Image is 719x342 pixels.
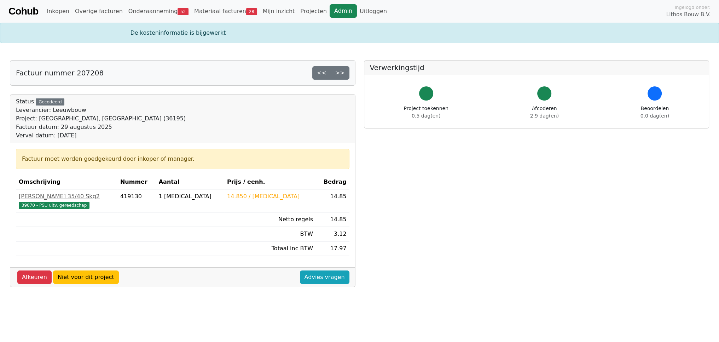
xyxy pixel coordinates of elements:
th: Prijs / eenh. [224,175,316,189]
h5: Factuur nummer 207208 [16,69,104,77]
span: 2.9 dag(en) [530,113,559,119]
span: Lithos Bouw B.V. [666,11,711,19]
div: Factuur moet worden goedgekeurd door inkoper of manager. [22,155,343,163]
span: 39070 - PSU uitv. gereedschap [19,202,89,209]
div: Project toekennen [404,105,448,120]
a: Onderaanneming52 [126,4,191,18]
td: 14.85 [316,212,349,227]
th: Aantal [156,175,224,189]
a: [PERSON_NAME] 35/40 Skg239070 - PSU uitv. gereedschap [19,192,115,209]
th: Omschrijving [16,175,117,189]
span: 28 [246,8,257,15]
a: Admin [330,4,357,18]
td: 3.12 [316,227,349,241]
a: Cohub [8,3,38,20]
span: Ingelogd onder: [674,4,711,11]
div: Gecodeerd [36,98,64,106]
div: Verval datum: [DATE] [16,131,186,140]
a: << [312,66,331,80]
a: Afkeuren [17,270,52,284]
a: Inkopen [44,4,72,18]
div: Factuur datum: 29 augustus 2025 [16,123,186,131]
a: Materiaal facturen28 [191,4,260,18]
div: Leverancier: Leeuwbouw [16,106,186,114]
div: Status: [16,97,186,140]
div: Beoordelen [640,105,669,120]
td: BTW [224,227,316,241]
div: De kosteninformatie is bijgewerkt [126,29,593,37]
td: 14.85 [316,189,349,212]
div: [PERSON_NAME] 35/40 Skg2 [19,192,115,201]
a: Niet voor dit project [53,270,119,284]
td: Netto regels [224,212,316,227]
div: Project: [GEOGRAPHIC_DATA], [GEOGRAPHIC_DATA] (36195) [16,114,186,123]
td: 419130 [117,189,156,212]
td: Totaal inc BTW [224,241,316,256]
td: 17.97 [316,241,349,256]
span: 52 [178,8,189,15]
a: Uitloggen [357,4,390,18]
a: Projecten [297,4,330,18]
span: 0.0 dag(en) [640,113,669,119]
div: Afcoderen [530,105,559,120]
a: >> [331,66,349,80]
th: Bedrag [316,175,349,189]
div: 1 [MEDICAL_DATA] [159,192,221,201]
span: 0.5 dag(en) [412,113,440,119]
h5: Verwerkingstijd [370,63,703,72]
div: 14.850 / [MEDICAL_DATA] [227,192,313,201]
th: Nummer [117,175,156,189]
a: Advies vragen [300,270,349,284]
a: Overige facturen [72,4,126,18]
a: Mijn inzicht [260,4,298,18]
